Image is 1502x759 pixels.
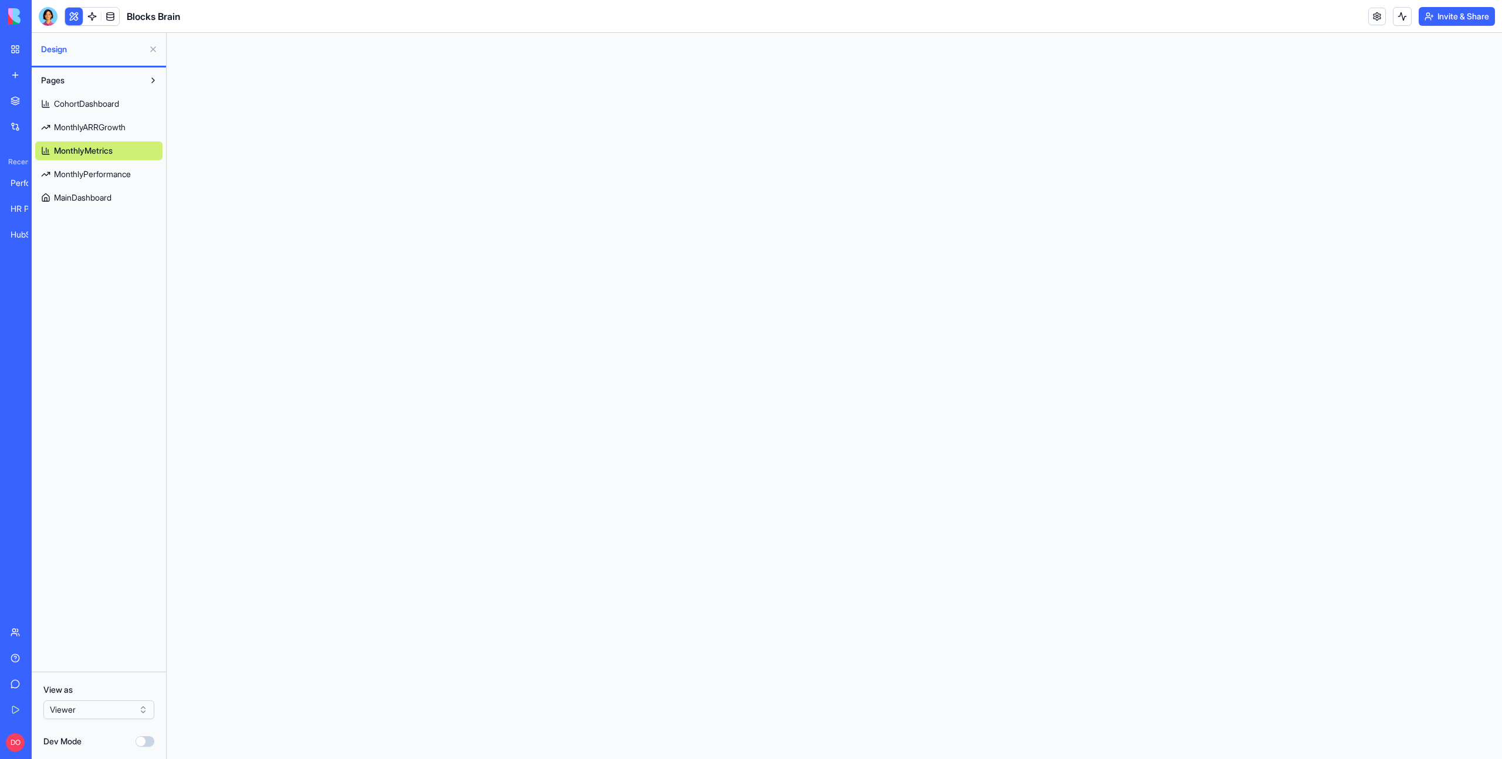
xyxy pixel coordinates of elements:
[11,177,43,189] div: Performance Review System
[54,168,131,180] span: MonthlyPerformance
[4,197,50,221] a: HR Performance Review Assistant
[4,171,50,195] a: Performance Review System
[54,98,119,110] span: CohortDashboard
[1419,7,1495,26] button: Invite & Share
[8,8,81,25] img: logo
[54,192,111,204] span: MainDashboard
[11,229,43,240] div: HubSpot Lead Intelligence Hub
[41,43,144,55] span: Design
[41,74,65,86] span: Pages
[4,157,28,167] span: Recent
[35,188,163,207] a: MainDashboard
[43,684,154,696] label: View as
[11,203,43,215] div: HR Performance Review Assistant
[127,9,180,23] span: Blocks Brain
[35,118,163,137] a: MonthlyARRGrowth
[35,71,144,90] button: Pages
[35,94,163,113] a: CohortDashboard
[54,121,126,133] span: MonthlyARRGrowth
[35,141,163,160] a: MonthlyMetrics
[35,165,163,184] a: MonthlyPerformance
[54,145,113,157] span: MonthlyMetrics
[4,223,50,246] a: HubSpot Lead Intelligence Hub
[6,733,25,752] span: DO
[43,736,82,747] label: Dev Mode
